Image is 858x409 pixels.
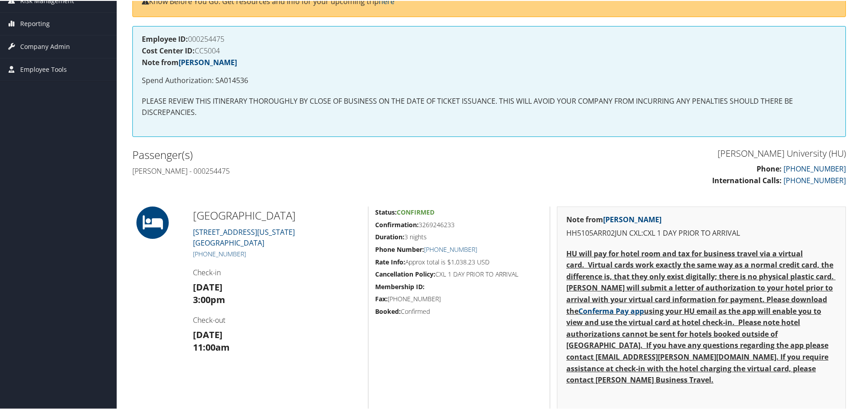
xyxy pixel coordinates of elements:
[142,46,836,53] h4: CC5004
[375,294,388,302] strong: Fax:
[578,305,644,315] a: Conferma Pay app
[179,57,237,66] a: [PERSON_NAME]
[375,294,543,303] h5: [PHONE_NUMBER]
[375,269,543,278] h5: CXL 1 DAY PRIOR TO ARRIVAL
[375,281,425,290] strong: Membership ID:
[193,340,230,352] strong: 11:00am
[375,232,404,240] strong: Duration:
[424,244,477,253] a: [PHONE_NUMBER]
[20,35,70,57] span: Company Admin
[20,12,50,34] span: Reporting
[566,214,661,224] strong: Note from
[757,163,782,173] strong: Phone:
[193,328,223,340] strong: [DATE]
[375,244,424,253] strong: Phone Number:
[142,57,237,66] strong: Note from
[375,220,419,228] strong: Confirmation:
[603,214,661,224] a: [PERSON_NAME]
[712,175,782,185] strong: International Calls:
[132,146,482,162] h2: Passenger(s)
[132,165,482,175] h4: [PERSON_NAME] - 000254475
[193,280,223,292] strong: [DATE]
[397,207,434,215] span: Confirmed
[142,45,195,55] strong: Cost Center ID:
[20,57,67,80] span: Employee Tools
[496,146,846,159] h3: [PERSON_NAME] University (HU)
[142,95,836,118] p: PLEASE REVIEW THIS ITINERARY THOROUGHLY BY CLOSE OF BUSINESS ON THE DATE OF TICKET ISSUANCE. THIS...
[193,249,246,257] a: [PHONE_NUMBER]
[375,207,397,215] strong: Status:
[375,257,543,266] h5: Approx total is $1,038.23 USD
[784,163,846,173] a: [PHONE_NUMBER]
[375,232,543,241] h5: 3 nights
[375,257,405,265] strong: Rate Info:
[193,267,361,277] h4: Check-in
[193,226,295,247] a: [STREET_ADDRESS][US_STATE][GEOGRAPHIC_DATA]
[193,207,361,222] h2: [GEOGRAPHIC_DATA]
[375,269,435,277] strong: Cancellation Policy:
[142,74,836,86] p: Spend Authorization: SA014536
[142,35,836,42] h4: 000254475
[142,33,188,43] strong: Employee ID:
[193,314,361,324] h4: Check-out
[784,175,846,185] a: [PHONE_NUMBER]
[375,306,543,315] h5: Confirmed
[566,227,836,238] p: HH5105ARR02JUN CXL:CXL 1 DAY PRIOR TO ARRIVAL
[375,306,401,315] strong: Booked:
[566,248,836,384] strong: HU will pay for hotel room and tax for business travel via a virtual card. Virtual cards work exa...
[375,220,543,229] h5: 3269246233
[193,293,225,305] strong: 3:00pm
